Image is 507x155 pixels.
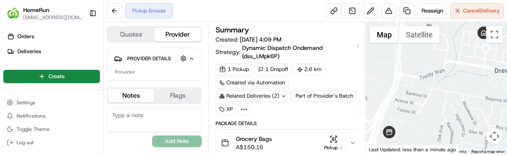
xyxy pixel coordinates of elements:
button: Toggle Theme [3,123,100,135]
button: Show satellite imagery [399,26,440,43]
button: Show street map [370,26,399,43]
div: Related Deliveries (2) [216,90,290,102]
button: Notifications [3,110,100,122]
span: A$150.16 [236,143,272,151]
button: Pickup [321,135,346,151]
span: [DATE] 4:09 PM [240,36,281,43]
div: 1 Pickup [216,64,253,75]
span: Provider Details [127,55,171,62]
span: Settings [17,99,35,106]
a: Dynamic Dispatch Ondemand (dss_LMpk6P) [242,44,361,60]
div: Pickup [321,144,346,151]
div: XP [216,103,237,115]
a: Terms (opens in new tab) [455,149,466,154]
span: Reassign [422,7,443,15]
div: Package Details [216,120,361,127]
a: Report a map error [471,149,505,154]
div: 2.6 km [294,64,325,75]
h3: Summary [216,26,249,34]
span: Log out [17,139,34,146]
span: Created: [216,35,281,44]
span: Provider [115,69,135,76]
button: Quotes [108,28,154,41]
div: 1 Dropoff [255,64,292,75]
button: Provider Details [114,52,195,65]
button: Reassign [418,3,447,18]
div: Last Updated: less than a minute ago [366,144,460,155]
span: Toggle Theme [17,126,50,133]
button: HomeRun [23,6,49,14]
button: [EMAIL_ADDRESS][DOMAIN_NAME] [23,14,82,21]
img: Google [368,144,395,155]
button: Notes [108,89,154,102]
span: Cancel Delivery [463,7,500,15]
button: Log out [3,137,100,148]
span: Create [49,73,65,80]
span: Dynamic Dispatch Ondemand (dss_LMpk6P) [242,44,356,60]
span: Deliveries [17,48,41,55]
span: Orders [17,33,34,40]
button: Create [3,70,100,83]
a: Created via Automation [216,77,289,89]
img: HomeRun [7,7,20,20]
button: CancelDelivery [450,3,504,18]
a: Orders [3,30,103,43]
span: Notifications [17,113,46,119]
button: Map camera controls [486,128,503,145]
a: Open this area in Google Maps (opens a new window) [368,144,395,155]
div: Strategy: [216,44,361,60]
button: Toggle fullscreen view [486,26,503,43]
button: Flags [154,89,201,102]
span: Grocery Bags [236,135,272,143]
button: HomeRunHomeRun[EMAIL_ADDRESS][DOMAIN_NAME] [3,3,86,23]
a: Deliveries [3,45,103,58]
button: Settings [3,97,100,108]
button: Provider [154,28,201,41]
